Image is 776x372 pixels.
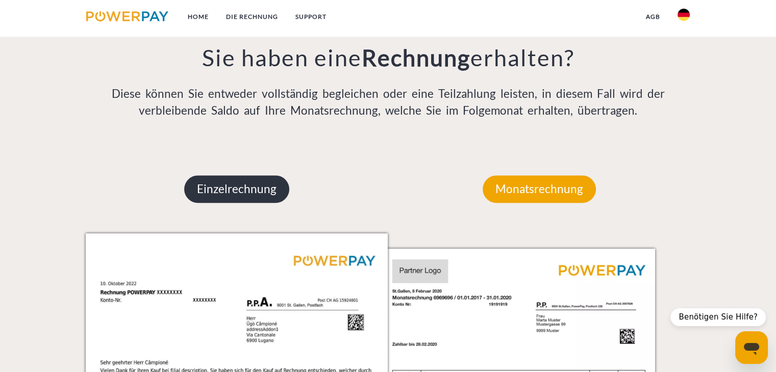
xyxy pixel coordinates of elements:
[217,8,287,26] a: DIE RECHNUNG
[637,8,669,26] a: agb
[86,43,690,72] h3: Sie haben eine erhalten?
[670,308,766,326] div: Benötigen Sie Hilfe?
[483,175,596,203] p: Monatsrechnung
[184,175,289,203] p: Einzelrechnung
[678,9,690,21] img: de
[86,85,690,120] p: Diese können Sie entweder vollständig begleichen oder eine Teilzahlung leisten, in diesem Fall wi...
[361,44,470,71] b: Rechnung
[86,11,168,21] img: logo-powerpay.svg
[287,8,335,26] a: SUPPORT
[735,331,768,364] iframe: Schaltfläche zum Öffnen des Messaging-Fensters; Konversation läuft
[179,8,217,26] a: Home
